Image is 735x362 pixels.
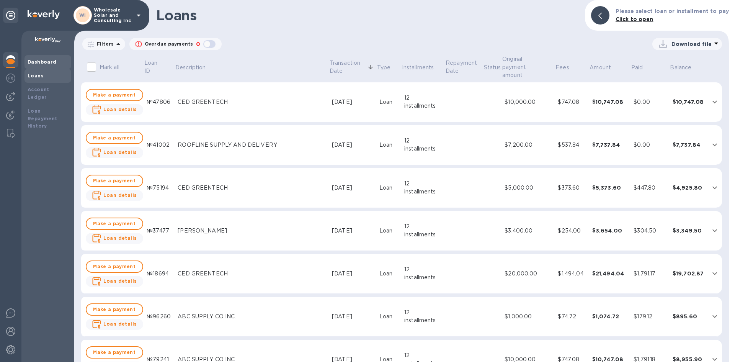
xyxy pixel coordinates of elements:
[616,16,653,22] b: Click to open
[709,311,720,322] button: expand row
[28,73,44,79] b: Loans
[86,104,143,115] button: Loan details
[129,38,222,50] button: Overdue payments0
[147,98,171,106] div: №47806
[94,7,132,23] p: Wholesale Solar and Consulting Inc
[379,270,398,278] div: Loan
[332,184,373,192] div: [DATE]
[709,268,720,279] button: expand row
[404,180,442,196] div: 12 installments
[379,141,398,149] div: Loan
[558,313,586,321] div: $74.72
[505,270,552,278] div: $20,000.00
[178,227,326,235] div: [PERSON_NAME]
[592,98,628,106] div: $10,747.08
[93,176,136,185] span: Make a payment
[28,108,57,129] b: Loan Repayment History
[178,141,326,149] div: ROOFLINE SUPPLY AND DELIVERY
[86,89,143,101] button: Make a payment
[592,227,628,234] div: $3,654.00
[634,227,666,235] div: $304.50
[86,175,143,187] button: Make a payment
[505,227,552,235] div: $3,400.00
[86,218,143,230] button: Make a payment
[94,41,114,47] p: Filters
[147,270,171,278] div: №18694
[502,55,544,79] p: Original payment amount
[558,141,586,149] div: $537.84
[103,192,137,198] b: Loan details
[147,313,171,321] div: №96260
[709,96,720,108] button: expand row
[103,321,137,327] b: Loan details
[558,227,586,235] div: $254.00
[86,319,143,330] button: Loan details
[590,64,611,72] p: Amount
[178,313,326,321] div: ABC SUPPLY CO INC.
[330,59,366,75] p: Transaction Date
[592,141,628,149] div: $7,737.84
[631,64,653,72] span: Paid
[592,270,628,277] div: $21,494.04
[631,64,643,72] p: Paid
[505,184,552,192] div: $5,000.00
[144,59,164,75] p: Loan ID
[3,8,18,23] div: Unpin categories
[673,270,706,277] div: $19,702.87
[103,106,137,112] b: Loan details
[178,270,326,278] div: CED GREENTECH
[144,59,174,75] span: Loan ID
[103,278,137,284] b: Loan details
[93,262,136,271] span: Make a payment
[402,64,434,72] p: Installments
[616,8,729,14] b: Please select loan or installment to pay
[100,63,119,71] p: Mark all
[93,133,136,143] span: Make a payment
[377,64,391,72] p: Type
[484,64,501,72] p: Status
[709,139,720,151] button: expand row
[673,141,706,149] div: $7,737.84
[86,233,143,244] button: Loan details
[6,74,15,83] img: Foreign exchange
[86,276,143,287] button: Loan details
[147,184,171,192] div: №75194
[175,64,206,72] p: Description
[709,225,720,236] button: expand row
[555,64,569,72] p: Fees
[28,59,57,65] b: Dashboard
[379,313,398,321] div: Loan
[178,98,326,106] div: CED GREENTECH
[590,64,621,72] span: Amount
[28,87,49,100] b: Account Ledger
[379,227,398,235] div: Loan
[175,64,216,72] span: Description
[93,348,136,357] span: Make a payment
[402,64,444,72] span: Installments
[156,7,579,23] h1: Loans
[634,98,666,106] div: $0.00
[404,265,442,282] div: 12 installments
[446,59,482,75] p: Repayment Date
[332,313,373,321] div: [DATE]
[332,98,373,106] div: [DATE]
[196,40,200,48] p: 0
[673,98,706,106] div: $10,747.08
[79,12,86,18] b: WI
[670,64,691,72] p: Balance
[404,308,442,324] div: 12 installments
[147,227,171,235] div: №37477
[558,270,586,278] div: $1,494.04
[555,64,579,72] span: Fees
[505,313,552,321] div: $1,000.00
[709,182,720,193] button: expand row
[404,223,442,239] div: 12 installments
[86,190,143,201] button: Loan details
[634,184,666,192] div: $447.80
[103,149,137,155] b: Loan details
[86,132,143,144] button: Make a payment
[592,313,628,320] div: $1,074.72
[332,227,373,235] div: [DATE]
